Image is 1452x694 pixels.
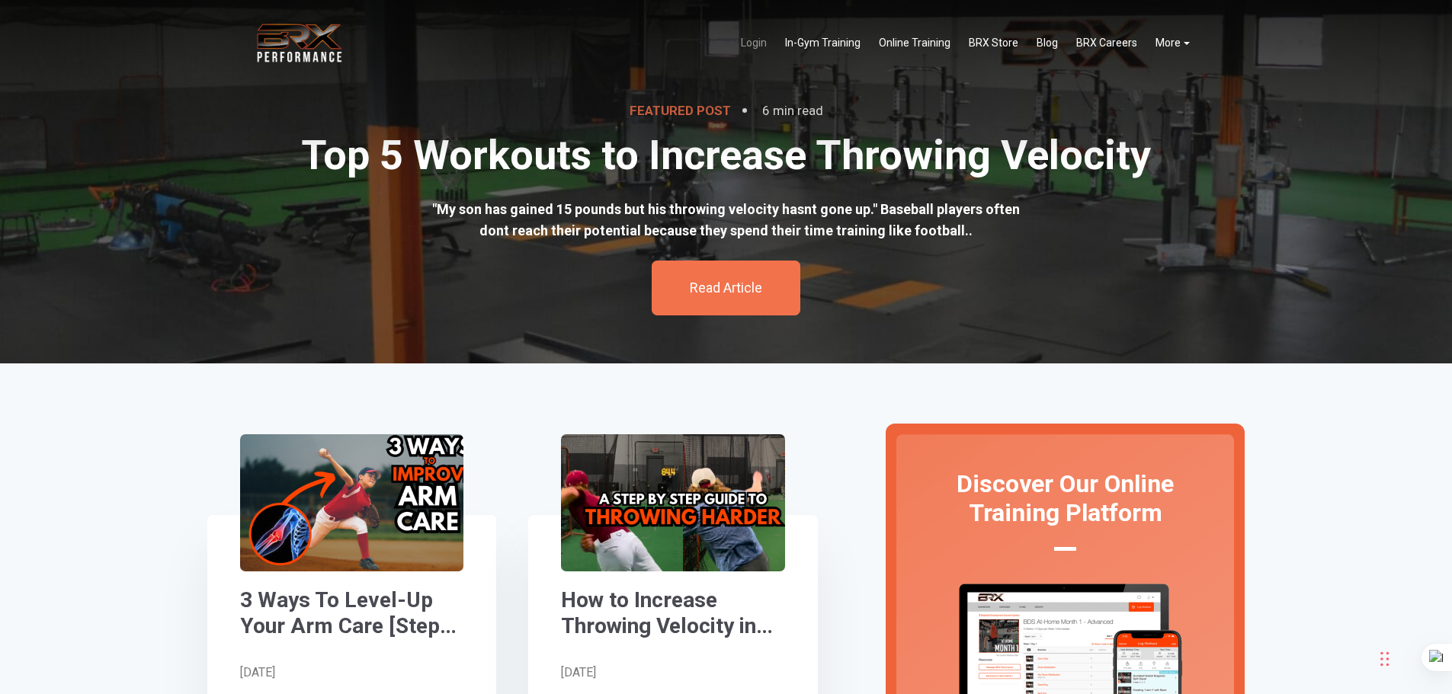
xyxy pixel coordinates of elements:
a: Blog [1027,27,1067,59]
a: How to Increase Throwing Velocity in Baseball: A Step-By-[PERSON_NAME] [561,587,785,638]
a: In-Gym Training [776,27,870,59]
div: Navigation Menu [732,27,1199,59]
a: 3 Ways To Level-Up Your Arm Care [Step-By- [PERSON_NAME]] [240,434,464,571]
span: Discover Our Online Training Platform [957,469,1174,527]
a: Online Training [870,27,960,59]
span: "My son has gained 15 pounds but his throwing velocity hasnt gone up." Baseball players often don... [432,201,1020,238]
small: [DATE] [240,665,275,680]
a: BRX Careers [1067,27,1146,59]
a: Login [732,27,776,59]
a: How to Increase Throwing Velocity in Baseball: A Step-By-[PERSON_NAME] [561,434,785,571]
a: Read Article [690,280,762,296]
img: BRX Transparent Logo-2 [254,20,345,66]
div: Drag [1380,636,1389,682]
iframe: Chat Widget [1236,529,1452,694]
a: 3 Ways To Level-Up Your Arm Care [Step-By- [PERSON_NAME]] [240,587,464,638]
a: BRX Store [960,27,1027,59]
small: [DATE] [561,665,596,680]
a: More [1146,27,1199,59]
